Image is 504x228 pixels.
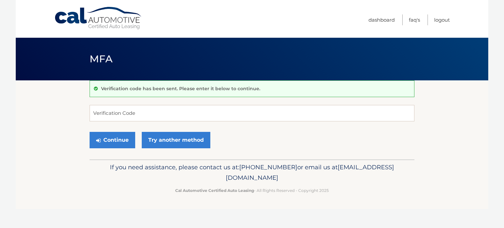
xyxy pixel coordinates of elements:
strong: Cal Automotive Certified Auto Leasing [175,188,254,193]
span: [PHONE_NUMBER] [239,163,297,171]
p: - All Rights Reserved - Copyright 2025 [94,187,410,194]
p: Verification code has been sent. Please enter it below to continue. [101,86,260,92]
span: [EMAIL_ADDRESS][DOMAIN_NAME] [226,163,394,181]
a: Logout [434,14,450,25]
a: Cal Automotive [54,7,143,30]
a: FAQ's [409,14,420,25]
p: If you need assistance, please contact us at: or email us at [94,162,410,183]
a: Try another method [142,132,210,148]
button: Continue [90,132,135,148]
input: Verification Code [90,105,414,121]
span: MFA [90,53,113,65]
a: Dashboard [368,14,395,25]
